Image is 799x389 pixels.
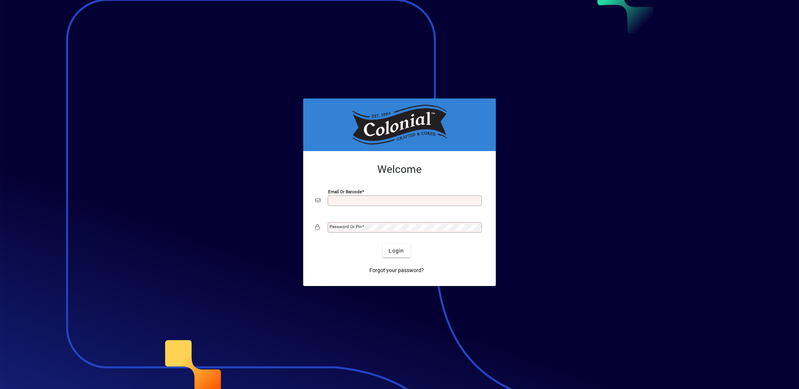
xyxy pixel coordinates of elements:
h2: Welcome [315,163,484,176]
span: Login [389,247,404,255]
span: Forgot your password? [369,266,424,274]
button: Login [383,244,410,257]
mat-label: Password or Pin [330,224,362,229]
a: Forgot your password? [366,263,427,277]
mat-label: Email or Barcode [328,189,362,194]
